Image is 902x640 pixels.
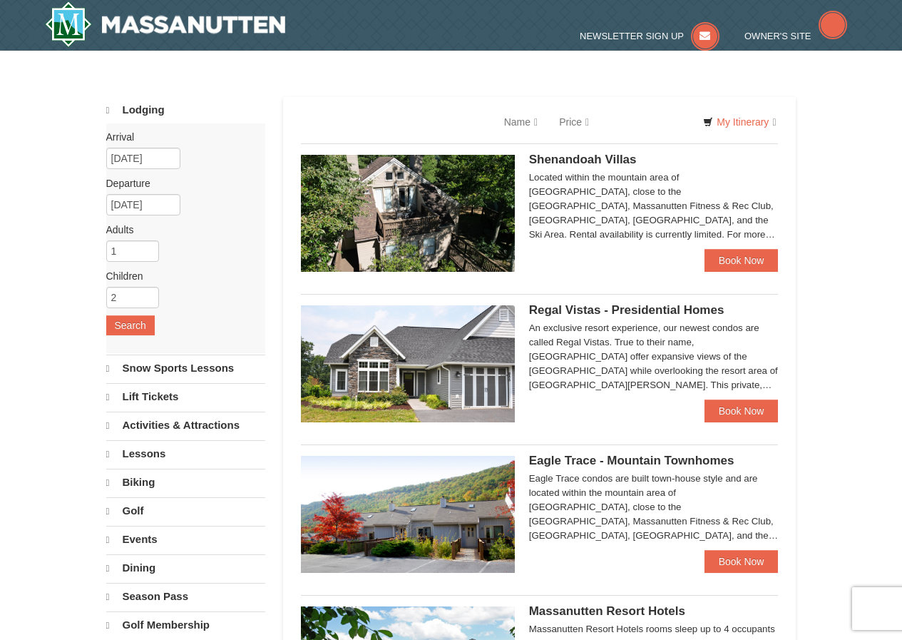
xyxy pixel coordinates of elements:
a: Book Now [704,550,779,573]
img: 19218991-1-902409a9.jpg [301,305,515,422]
label: Children [106,269,255,283]
a: Book Now [704,400,779,422]
a: My Itinerary [694,111,785,133]
span: Owner's Site [744,31,811,41]
a: Season Pass [106,583,265,610]
a: Snow Sports Lessons [106,355,265,382]
span: Eagle Trace - Mountain Townhomes [529,454,734,467]
a: Dining [106,554,265,581]
label: Departure [106,176,255,191]
a: Biking [106,469,265,496]
a: Golf [106,497,265,524]
div: An exclusive resort experience, our newest condos are called Regal Vistas. True to their name, [G... [529,321,779,392]
div: Eagle Trace condos are built town-house style and are located within the mountain area of [GEOGRA... [529,472,779,543]
span: Newsletter Sign Up [580,31,684,41]
img: 19219019-2-e70bf45f.jpg [301,155,515,272]
span: Regal Vistas - Presidential Homes [529,303,724,317]
a: Owner's Site [744,31,847,41]
label: Adults [106,223,255,237]
a: Activities & Attractions [106,412,265,439]
a: Newsletter Sign Up [580,31,719,41]
a: Name [493,108,548,136]
a: Events [106,526,265,553]
span: Massanutten Resort Hotels [529,604,685,618]
div: Located within the mountain area of [GEOGRAPHIC_DATA], close to the [GEOGRAPHIC_DATA], Massanutte... [529,171,779,242]
img: Massanutten Resort Logo [45,1,286,47]
label: Arrival [106,130,255,144]
a: Lift Tickets [106,383,265,410]
a: Lessons [106,440,265,467]
span: Shenandoah Villas [529,153,637,166]
button: Search [106,315,155,335]
a: Golf Membership [106,611,265,639]
img: 19218983-1-9b289e55.jpg [301,456,515,573]
a: Price [548,108,600,136]
a: Lodging [106,97,265,123]
a: Massanutten Resort [45,1,286,47]
a: Book Now [704,249,779,272]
